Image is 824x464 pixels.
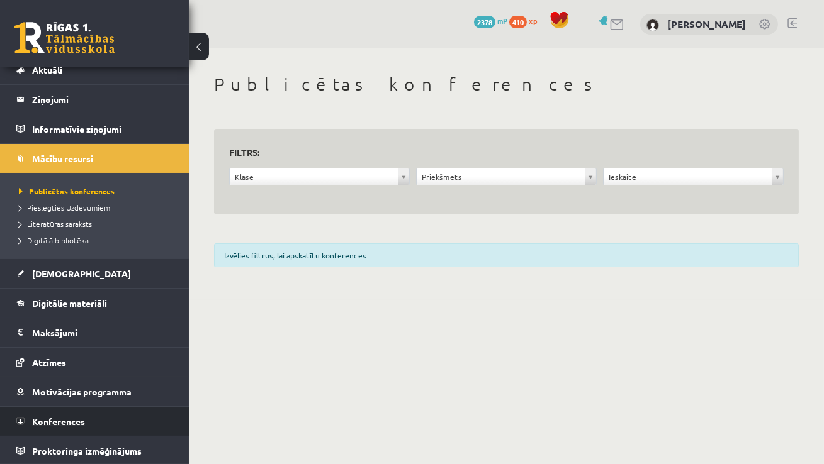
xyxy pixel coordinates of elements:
[19,186,115,196] span: Publicētas konferences
[32,416,85,427] span: Konferences
[16,289,173,318] a: Digitālie materiāli
[19,235,176,246] a: Digitālā bibliotēka
[474,16,507,26] a: 2378 mP
[646,19,659,31] img: Adriana Ansone
[214,74,799,95] h1: Publicētas konferences
[16,114,173,143] a: Informatīvie ziņojumi
[667,18,746,30] a: [PERSON_NAME]
[32,153,93,164] span: Mācību resursi
[32,445,142,456] span: Proktoringa izmēģinājums
[19,185,176,197] a: Publicētas konferences
[529,16,537,26] span: xp
[16,259,173,288] a: [DEMOGRAPHIC_DATA]
[16,85,173,114] a: Ziņojumi
[230,168,409,185] a: Klase
[16,407,173,436] a: Konferences
[19,202,176,213] a: Pieslēgties Uzdevumiem
[32,268,131,279] span: [DEMOGRAPHIC_DATA]
[16,377,173,406] a: Motivācijas programma
[229,144,769,161] h3: Filtrs:
[604,168,783,185] a: Ieskaite
[422,168,580,185] span: Priekšmets
[19,202,110,213] span: Pieslēgties Uzdevumiem
[497,16,507,26] span: mP
[32,85,173,114] legend: Ziņojumi
[235,168,393,185] span: Klase
[32,386,132,397] span: Motivācijas programma
[32,297,107,309] span: Digitālie materiāli
[19,235,89,245] span: Digitālā bibliotēka
[32,64,62,75] span: Aktuāli
[16,55,173,84] a: Aktuāli
[19,219,92,229] span: Literatūras saraksts
[214,243,799,267] div: Izvēlies filtrus, lai apskatītu konferences
[474,16,495,28] span: 2378
[14,22,115,53] a: Rīgas 1. Tālmācības vidusskola
[32,114,173,143] legend: Informatīvie ziņojumi
[19,218,176,229] a: Literatūras saraksts
[32,356,66,368] span: Atzīmes
[16,348,173,377] a: Atzīmes
[509,16,543,26] a: 410 xp
[509,16,527,28] span: 410
[609,168,767,185] span: Ieskaite
[417,168,596,185] a: Priekšmets
[16,144,173,173] a: Mācību resursi
[32,318,173,347] legend: Maksājumi
[16,318,173,347] a: Maksājumi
